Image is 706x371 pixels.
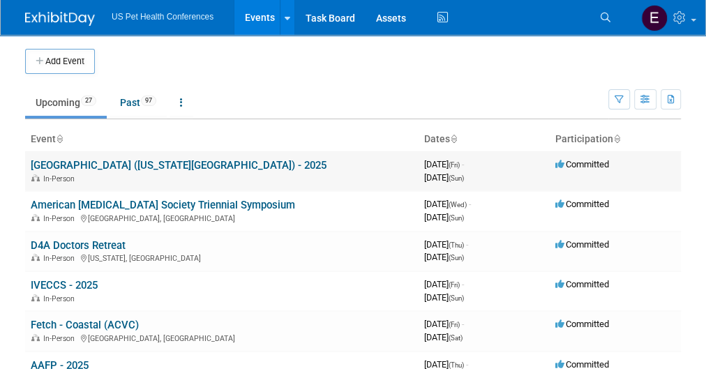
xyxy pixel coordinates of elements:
[555,279,609,289] span: Committed
[555,199,609,209] span: Committed
[424,212,464,222] span: [DATE]
[555,239,609,250] span: Committed
[31,319,139,331] a: Fetch - Coastal (ACVC)
[112,12,213,22] span: US Pet Health Conferences
[43,254,79,263] span: In-Person
[449,361,464,369] span: (Thu)
[449,281,460,289] span: (Fri)
[449,214,464,222] span: (Sun)
[424,279,464,289] span: [DATE]
[31,332,413,343] div: [GEOGRAPHIC_DATA], [GEOGRAPHIC_DATA]
[43,214,79,223] span: In-Person
[462,159,464,169] span: -
[424,199,471,209] span: [DATE]
[555,359,609,370] span: Committed
[424,159,464,169] span: [DATE]
[31,214,40,221] img: In-Person Event
[81,96,96,106] span: 27
[449,334,463,342] span: (Sat)
[424,332,463,342] span: [DATE]
[550,128,681,151] th: Participation
[449,321,460,328] span: (Fri)
[31,239,126,252] a: D4A Doctors Retreat
[462,279,464,289] span: -
[449,161,460,169] span: (Fri)
[449,254,464,262] span: (Sun)
[31,294,40,301] img: In-Person Event
[43,174,79,183] span: In-Person
[31,254,40,261] img: In-Person Event
[110,89,167,116] a: Past97
[31,279,98,291] a: IVECCS - 2025
[424,172,464,183] span: [DATE]
[31,199,295,211] a: American [MEDICAL_DATA] Society Triennial Symposium
[424,292,464,303] span: [DATE]
[449,294,464,302] span: (Sun)
[449,241,464,249] span: (Thu)
[31,159,326,172] a: [GEOGRAPHIC_DATA] ([US_STATE][GEOGRAPHIC_DATA]) - 2025
[641,5,668,31] img: Erika Plata
[141,96,156,106] span: 97
[424,319,464,329] span: [DATE]
[462,319,464,329] span: -
[31,334,40,341] img: In-Person Event
[469,199,471,209] span: -
[449,174,464,182] span: (Sun)
[555,319,609,329] span: Committed
[449,201,467,209] span: (Wed)
[31,252,413,263] div: [US_STATE], [GEOGRAPHIC_DATA]
[466,239,468,250] span: -
[424,359,468,370] span: [DATE]
[555,159,609,169] span: Committed
[31,212,413,223] div: [GEOGRAPHIC_DATA], [GEOGRAPHIC_DATA]
[25,89,107,116] a: Upcoming27
[466,359,468,370] span: -
[424,239,468,250] span: [DATE]
[25,128,419,151] th: Event
[43,294,79,303] span: In-Person
[25,49,95,74] button: Add Event
[450,133,457,144] a: Sort by Start Date
[419,128,550,151] th: Dates
[25,12,95,26] img: ExhibitDay
[56,133,63,144] a: Sort by Event Name
[424,252,464,262] span: [DATE]
[613,133,620,144] a: Sort by Participation Type
[31,174,40,181] img: In-Person Event
[43,334,79,343] span: In-Person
